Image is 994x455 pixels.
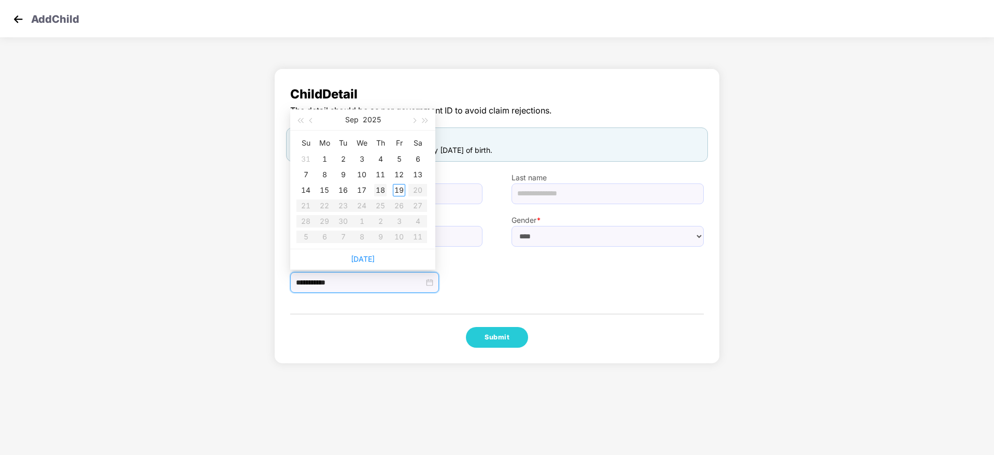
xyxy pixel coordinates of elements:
td: 2025-09-16 [334,182,352,198]
span: Child Detail [290,84,704,104]
td: 2025-09-03 [352,151,371,167]
div: 8 [318,168,331,181]
label: Gender [512,215,704,226]
div: 18 [374,184,387,196]
div: 6 [411,153,424,165]
div: 13 [411,168,424,181]
div: 4 [374,153,387,165]
label: Last name [512,172,704,183]
span: The detail should be as per government ID to avoid claim rejections. [290,104,704,117]
a: [DATE] [351,254,375,263]
td: 2025-09-19 [390,182,408,198]
th: Sa [408,135,427,151]
div: 1 [318,153,331,165]
td: 2025-09-17 [352,182,371,198]
th: Th [371,135,390,151]
div: 3 [356,153,368,165]
td: 2025-09-05 [390,151,408,167]
div: 16 [337,184,349,196]
td: 2025-09-18 [371,182,390,198]
td: 2025-09-12 [390,167,408,182]
button: Submit [466,327,528,348]
td: 2025-09-10 [352,167,371,182]
div: 12 [393,168,405,181]
td: 2025-09-08 [315,167,334,182]
td: 2025-09-11 [371,167,390,182]
td: 2025-09-06 [408,151,427,167]
td: 2025-09-04 [371,151,390,167]
th: We [352,135,371,151]
th: Mo [315,135,334,151]
td: 2025-09-14 [296,182,315,198]
th: Fr [390,135,408,151]
img: svg+xml;base64,PHN2ZyB4bWxucz0iaHR0cDovL3d3dy53My5vcmcvMjAwMC9zdmciIHdpZHRoPSIzMCIgaGVpZ2h0PSIzMC... [10,11,26,27]
div: 2 [337,153,349,165]
td: 2025-09-07 [296,167,315,182]
p: Add Child [31,11,79,24]
div: 10 [356,168,368,181]
div: 5 [393,153,405,165]
div: 9 [337,168,349,181]
div: 14 [300,184,312,196]
td: 2025-09-02 [334,151,352,167]
td: 2025-09-01 [315,151,334,167]
button: Sep [345,109,359,130]
td: 2025-09-15 [315,182,334,198]
button: 2025 [363,109,381,130]
td: 2025-08-31 [296,151,315,167]
div: 17 [356,184,368,196]
td: 2025-09-09 [334,167,352,182]
div: 7 [300,168,312,181]
th: Tu [334,135,352,151]
div: 19 [393,184,405,196]
th: Su [296,135,315,151]
div: 31 [300,153,312,165]
td: 2025-09-13 [408,167,427,182]
div: 11 [374,168,387,181]
div: 15 [318,184,331,196]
